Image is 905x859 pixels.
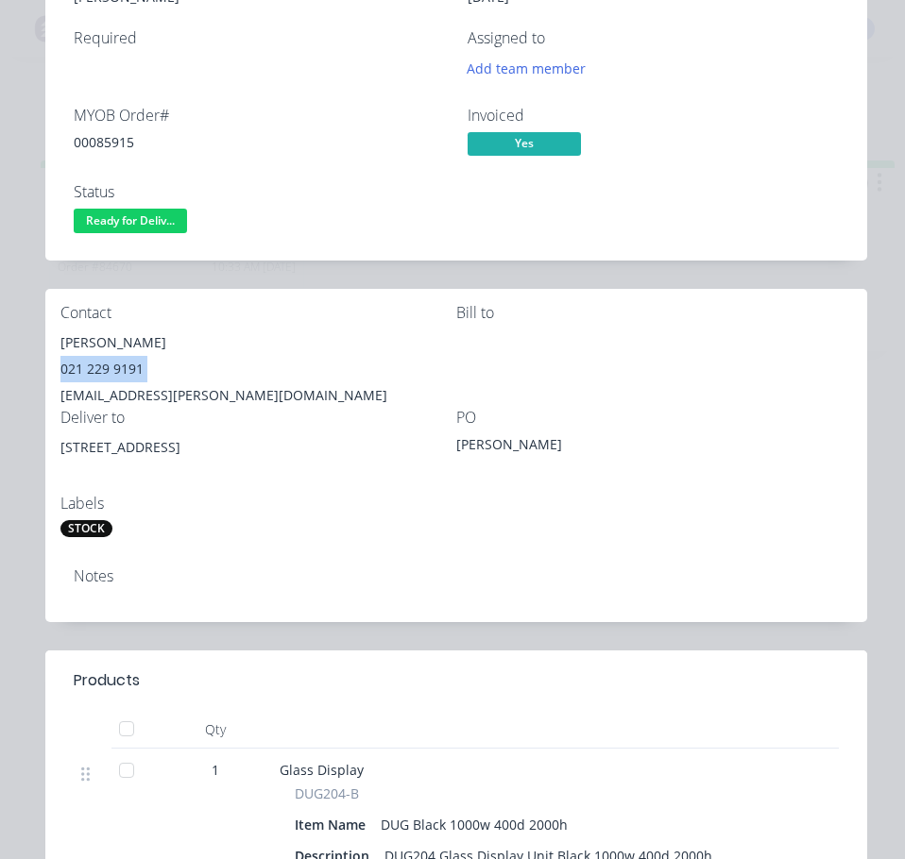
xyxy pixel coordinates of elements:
[456,434,692,461] div: [PERSON_NAME]
[60,495,456,513] div: Labels
[468,107,839,125] div: Invoiced
[60,520,112,537] div: STOCK
[468,132,581,156] span: Yes
[74,107,445,125] div: MYOB Order #
[60,356,456,382] div: 021 229 9191
[74,567,839,585] div: Notes
[295,811,373,838] div: Item Name
[212,760,219,780] span: 1
[456,304,852,322] div: Bill to
[60,382,456,409] div: [EMAIL_ADDRESS][PERSON_NAME][DOMAIN_NAME]
[373,811,575,838] div: DUG Black 1000w 400d 2000h
[60,329,456,409] div: [PERSON_NAME]021 229 9191[EMAIL_ADDRESS][PERSON_NAME][DOMAIN_NAME]
[60,434,456,461] div: [STREET_ADDRESS]
[74,183,445,201] div: Status
[74,132,445,152] div: 00085915
[457,56,596,81] button: Add team member
[159,711,272,749] div: Qty
[60,434,456,495] div: [STREET_ADDRESS]
[60,304,456,322] div: Contact
[456,409,852,427] div: PO
[468,56,596,81] button: Add team member
[295,783,359,803] span: DUG204-B
[74,209,187,232] span: Ready for Deliv...
[60,329,456,356] div: [PERSON_NAME]
[468,29,839,47] div: Assigned to
[74,29,445,47] div: Required
[60,409,456,427] div: Deliver to
[74,669,140,692] div: Products
[280,761,364,779] span: Glass Display
[74,209,187,237] button: Ready for Deliv...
